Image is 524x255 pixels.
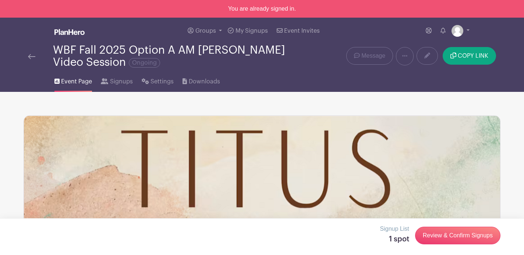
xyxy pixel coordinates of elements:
[61,77,92,86] span: Event Page
[151,77,174,86] span: Settings
[110,77,133,86] span: Signups
[54,68,92,92] a: Event Page
[443,47,496,65] button: COPY LINK
[452,25,463,37] img: default-ce2991bfa6775e67f084385cd625a349d9dcbb7a52a09fb2fda1e96e2d18dcdb.png
[380,235,409,244] h5: 1 spot
[274,18,323,44] a: Event Invites
[53,44,291,68] div: WBF Fall 2025 Option A AM [PERSON_NAME] Video Session
[28,54,35,59] img: back-arrow-29a5d9b10d5bd6ae65dc969a981735edf675c4d7a1fe02e03b50dbd4ba3cdb55.svg
[189,77,220,86] span: Downloads
[195,28,216,34] span: Groups
[458,53,488,59] span: COPY LINK
[415,227,500,244] a: Review & Confirm Signups
[101,68,132,92] a: Signups
[185,18,225,44] a: Groups
[142,68,174,92] a: Settings
[380,225,409,233] p: Signup List
[183,68,220,92] a: Downloads
[225,18,270,44] a: My Signups
[284,28,320,34] span: Event Invites
[54,29,85,35] img: logo_white-6c42ec7e38ccf1d336a20a19083b03d10ae64f83f12c07503d8b9e83406b4c7d.svg
[236,28,268,34] span: My Signups
[129,58,160,68] span: Ongoing
[361,51,385,60] span: Message
[24,116,500,246] img: Website%20-%20coming%20soon.png
[346,47,393,65] a: Message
